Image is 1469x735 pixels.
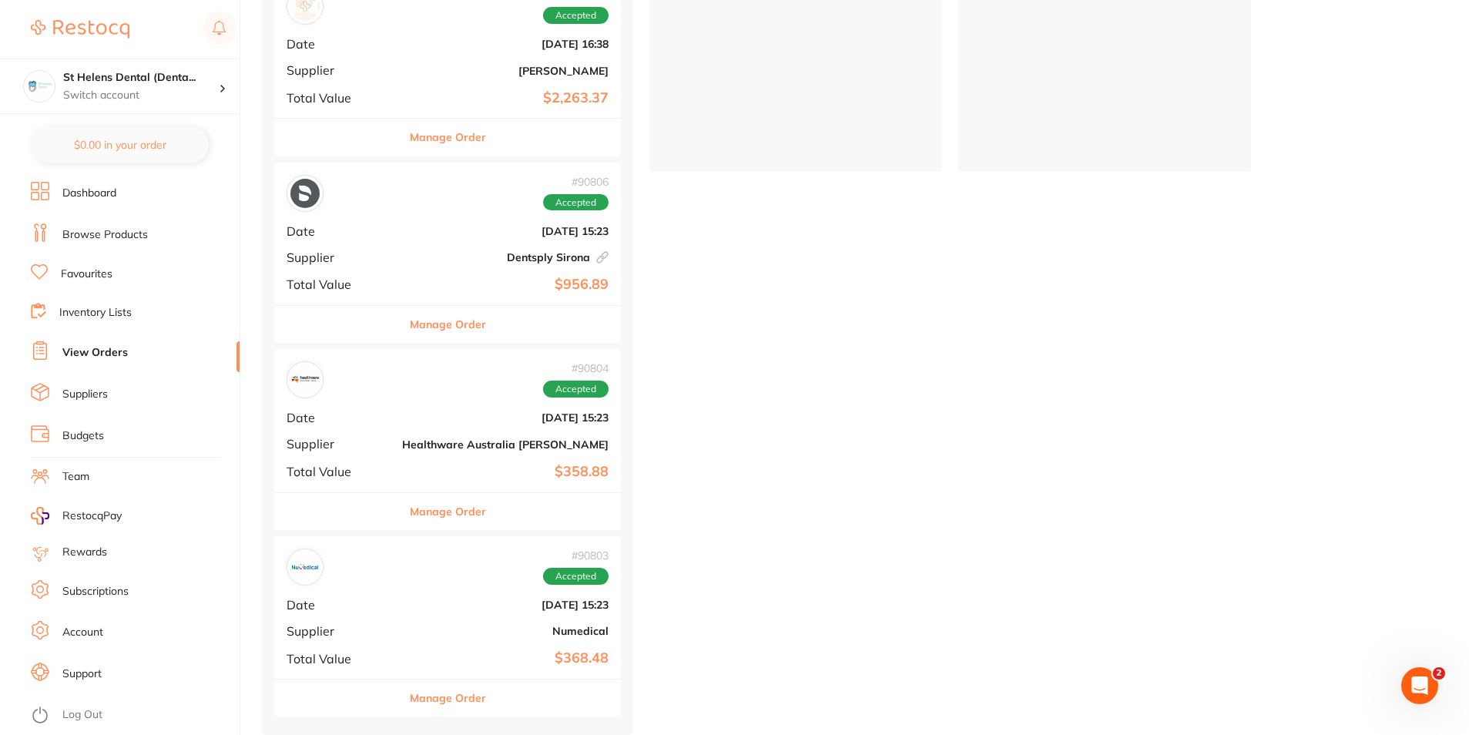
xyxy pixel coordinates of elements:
[402,464,609,480] b: $358.88
[62,545,107,560] a: Rewards
[287,277,390,291] span: Total Value
[62,428,104,444] a: Budgets
[402,625,609,637] b: Numedical
[274,163,621,344] div: Dentsply Sirona#90806AcceptedDate[DATE] 15:23SupplierDentsply SironaTotal Value$956.89Manage Order
[290,365,320,394] img: Healthware Australia Ridley
[402,411,609,424] b: [DATE] 15:23
[62,345,128,361] a: View Orders
[543,381,609,398] span: Accepted
[402,65,609,77] b: [PERSON_NAME]
[62,584,129,599] a: Subscriptions
[410,119,486,156] button: Manage Order
[31,703,235,728] button: Log Out
[63,70,219,86] h4: St Helens Dental (DentalTown 2)
[287,250,390,264] span: Supplier
[287,624,390,638] span: Supplier
[402,438,609,451] b: Healthware Australia [PERSON_NAME]
[543,549,609,562] span: # 90803
[287,652,390,666] span: Total Value
[31,507,122,525] a: RestocqPay
[287,465,390,478] span: Total Value
[31,507,49,525] img: RestocqPay
[287,437,390,451] span: Supplier
[62,387,108,402] a: Suppliers
[402,251,609,263] b: Dentsply Sirona
[402,650,609,666] b: $368.48
[63,88,219,103] p: Switch account
[62,508,122,524] span: RestocqPay
[402,277,609,293] b: $956.89
[62,186,116,201] a: Dashboard
[62,625,103,640] a: Account
[62,666,102,682] a: Support
[59,305,132,321] a: Inventory Lists
[274,536,621,717] div: Numedical#90803AcceptedDate[DATE] 15:23SupplierNumedicalTotal Value$368.48Manage Order
[287,411,390,425] span: Date
[287,37,390,51] span: Date
[1401,667,1438,704] iframe: Intercom live chat
[543,194,609,211] span: Accepted
[410,680,486,717] button: Manage Order
[24,71,55,102] img: St Helens Dental (DentalTown 2)
[62,707,102,723] a: Log Out
[402,38,609,50] b: [DATE] 16:38
[1433,667,1445,680] span: 2
[402,225,609,237] b: [DATE] 15:23
[31,12,129,47] a: Restocq Logo
[543,568,609,585] span: Accepted
[31,20,129,39] img: Restocq Logo
[274,349,621,530] div: Healthware Australia Ridley#90804AcceptedDate[DATE] 15:23SupplierHealthware Australia [PERSON_NAM...
[62,469,89,485] a: Team
[543,7,609,24] span: Accepted
[543,176,609,188] span: # 90806
[290,179,320,208] img: Dentsply Sirona
[287,91,390,105] span: Total Value
[31,126,209,163] button: $0.00 in your order
[410,493,486,530] button: Manage Order
[287,598,390,612] span: Date
[402,599,609,611] b: [DATE] 15:23
[61,267,112,282] a: Favourites
[402,90,609,106] b: $2,263.37
[287,224,390,238] span: Date
[543,362,609,374] span: # 90804
[290,552,320,582] img: Numedical
[410,306,486,343] button: Manage Order
[287,63,390,77] span: Supplier
[62,227,148,243] a: Browse Products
